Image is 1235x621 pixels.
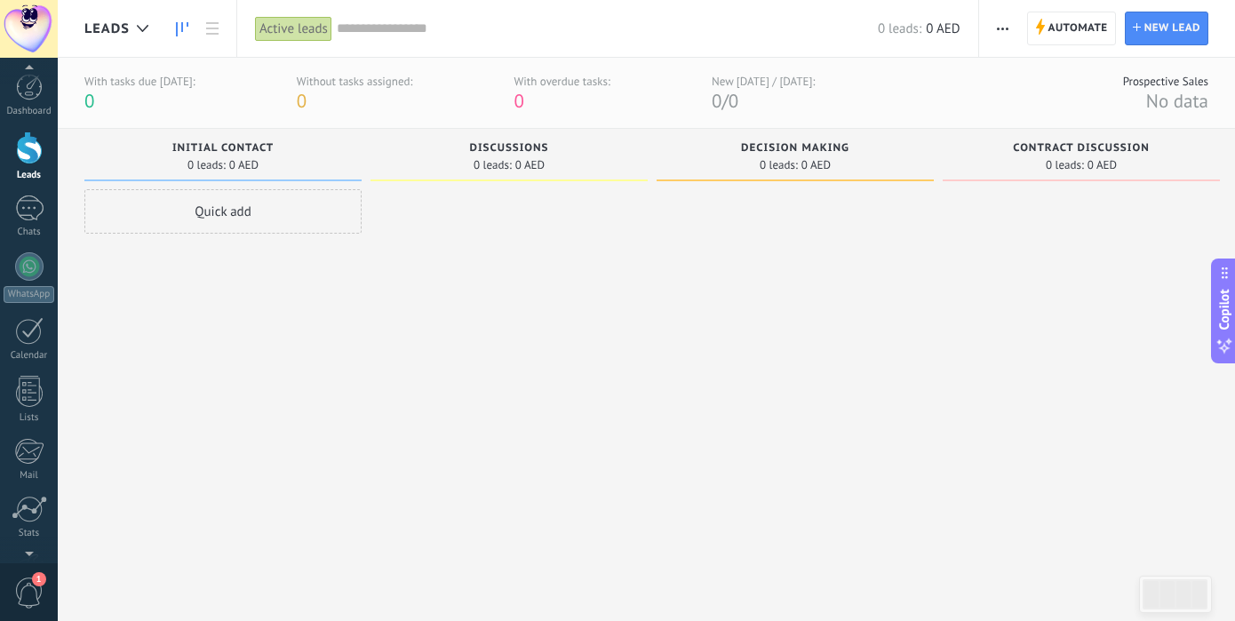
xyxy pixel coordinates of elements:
[255,16,332,42] div: Active leads
[1144,12,1200,44] span: New lead
[515,160,545,171] span: 0 AED
[1123,74,1208,89] div: Prospective Sales
[4,170,55,181] div: Leads
[167,12,197,46] a: Leads
[187,160,226,171] span: 0 leads:
[32,572,46,586] span: 1
[297,89,307,113] span: 0
[729,89,738,113] span: 0
[952,142,1211,157] div: Contract discussion
[741,142,849,155] span: Decision making
[4,350,55,362] div: Calendar
[4,470,55,482] div: Mail
[4,286,54,303] div: WhatsApp
[712,89,721,113] span: 0
[712,74,815,89] div: New [DATE] / [DATE]:
[84,89,94,113] span: 0
[1013,142,1149,155] span: Contract discussion
[1146,89,1208,113] span: No data
[1046,160,1084,171] span: 0 leads:
[84,74,195,89] div: With tasks due [DATE]:
[4,227,55,238] div: Chats
[514,89,524,113] span: 0
[1088,160,1117,171] span: 0 AED
[469,142,548,155] span: Discussions
[990,12,1016,45] button: More
[926,20,960,37] span: 0 AED
[514,74,610,89] div: With overdue tasks:
[878,20,921,37] span: 0 leads:
[93,142,353,157] div: Initial contact
[4,412,55,424] div: Lists
[4,528,55,539] div: Stats
[197,12,227,46] a: List
[229,160,259,171] span: 0 AED
[297,74,413,89] div: Without tasks assigned:
[665,142,925,157] div: Decision making
[379,142,639,157] div: Discussions
[84,20,130,37] span: Leads
[4,106,55,117] div: Dashboard
[84,189,362,234] div: Quick add
[1048,12,1108,44] span: Automate
[474,160,512,171] span: 0 leads:
[172,142,274,155] span: Initial contact
[1027,12,1116,45] a: Automate
[760,160,798,171] span: 0 leads:
[1215,289,1233,330] span: Copilot
[1125,12,1208,45] a: New lead
[801,160,831,171] span: 0 AED
[721,89,728,113] span: /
